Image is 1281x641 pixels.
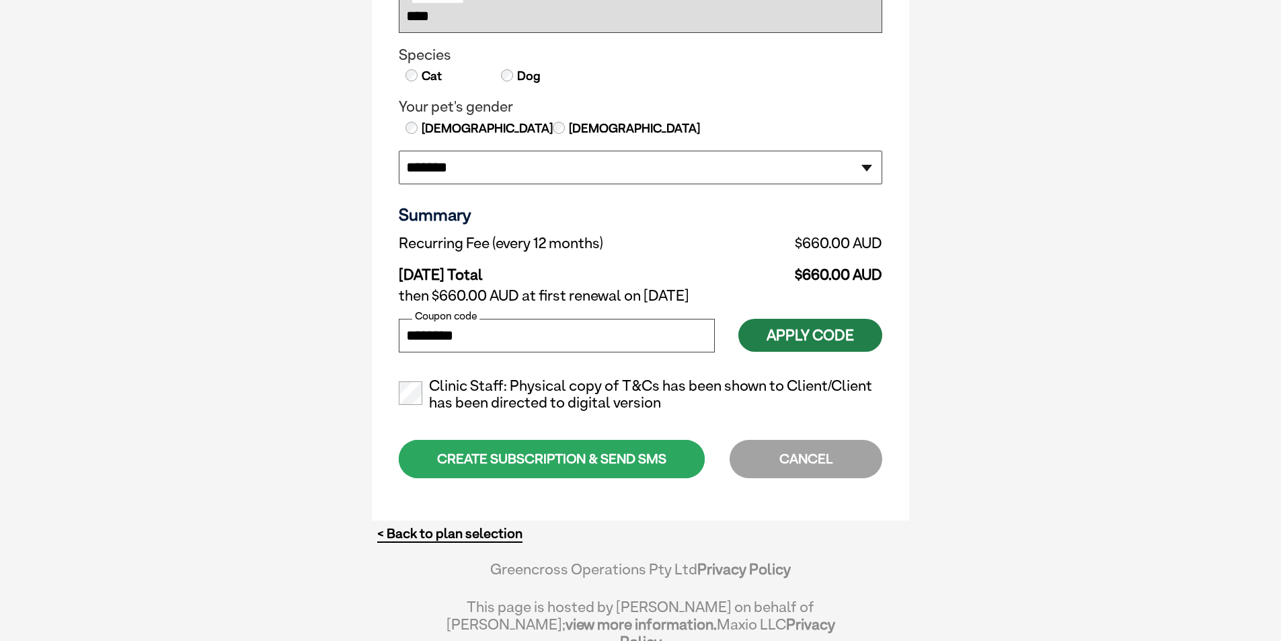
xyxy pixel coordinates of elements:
td: [DATE] Total [399,256,735,284]
h3: Summary [399,204,882,225]
td: Recurring Fee (every 12 months) [399,231,735,256]
a: Privacy Policy [697,560,791,578]
div: CANCEL [730,440,882,478]
td: then $660.00 AUD at first renewal on [DATE] [399,284,882,308]
td: $660.00 AUD [735,231,882,256]
td: $660.00 AUD [735,256,882,284]
div: CREATE SUBSCRIPTION & SEND SMS [399,440,705,478]
div: Greencross Operations Pty Ltd [446,560,835,591]
label: Coupon code [412,310,479,322]
a: < Back to plan selection [377,525,522,542]
legend: Species [399,46,882,64]
button: Apply Code [738,319,882,352]
label: Clinic Staff: Physical copy of T&Cs has been shown to Client/Client has been directed to digital ... [399,377,882,412]
legend: Your pet's gender [399,98,882,116]
input: Clinic Staff: Physical copy of T&Cs has been shown to Client/Client has been directed to digital ... [399,381,422,405]
a: view more information. [566,615,717,633]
